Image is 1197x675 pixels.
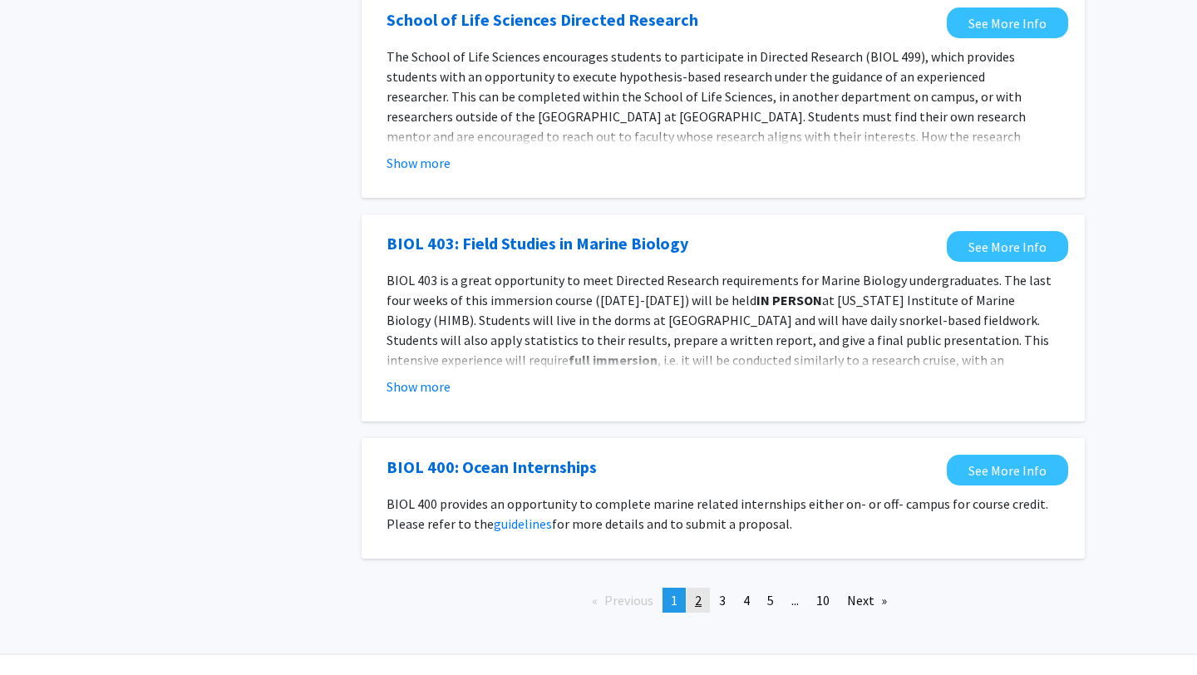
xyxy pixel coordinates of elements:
[387,153,451,173] button: Show more
[604,592,653,608] span: Previous
[947,455,1068,485] a: Opens in a new tab
[552,515,792,532] span: for more details and to submit a proposal.
[816,592,830,608] span: 10
[719,592,726,608] span: 3
[756,292,822,308] strong: IN PERSON
[671,592,677,608] span: 1
[362,588,1085,613] ul: Pagination
[743,592,750,608] span: 4
[12,600,71,663] iframe: Chat
[569,352,658,368] strong: full immersion
[839,588,895,613] a: Next page
[387,7,698,32] a: Opens in a new tab
[387,455,597,480] a: Opens in a new tab
[387,231,688,256] a: Opens in a new tab
[695,592,702,608] span: 2
[767,592,774,608] span: 5
[947,231,1068,262] a: Opens in a new tab
[387,352,1057,408] span: , i.e. it will be conducted similarly to a research cruise, with an expectation of full-time atte...
[387,272,1052,308] span: BIOL 403 is a great opportunity to meet Directed Research requirements for Marine Biology undergr...
[387,48,1031,185] span: The School of Life Sciences encourages students to participate in Directed Research (BIOL 499), w...
[387,495,1048,532] span: BIOL 400 provides an opportunity to complete marine related internships either on- or off- campus...
[494,515,552,532] a: guidelines
[387,377,451,397] button: Show more
[947,7,1068,38] a: Opens in a new tab
[791,592,799,608] span: ...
